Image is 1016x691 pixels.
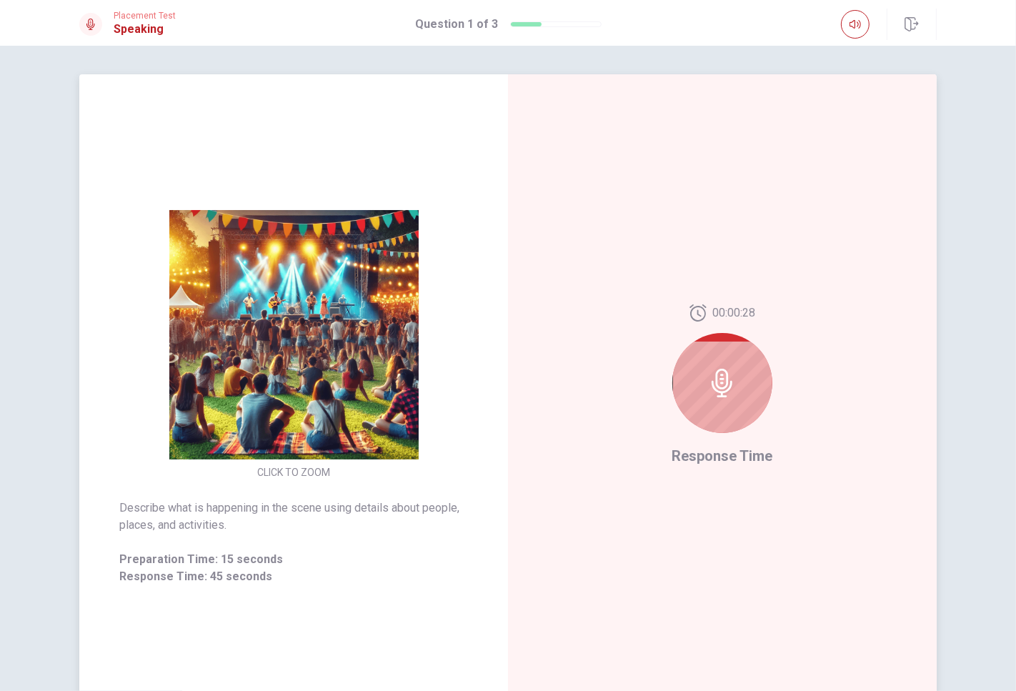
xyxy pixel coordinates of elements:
span: Placement Test [114,11,176,21]
span: Describe what is happening in the scene using details about people, places, and activities. [119,499,468,534]
span: Preparation Time: 15 seconds [119,551,468,568]
h1: Question 1 of 3 [416,16,499,33]
button: CLICK TO ZOOM [251,462,336,482]
span: 00:00:28 [712,304,755,322]
img: [object Object] [156,210,431,459]
span: Response Time: 45 seconds [119,568,468,585]
h1: Speaking [114,21,176,38]
span: Response Time [672,447,773,464]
